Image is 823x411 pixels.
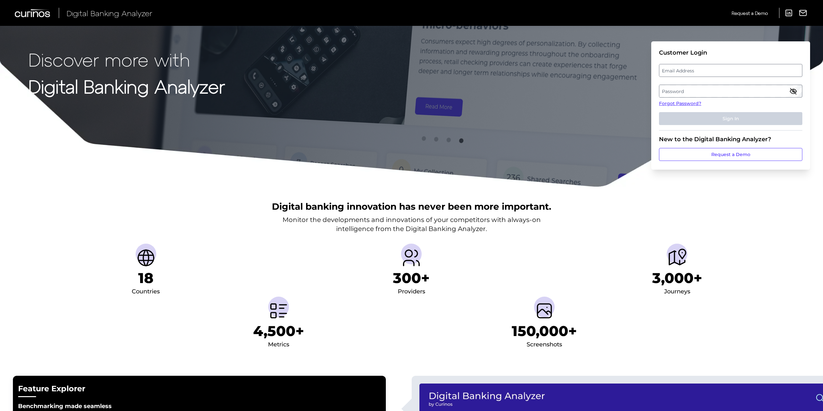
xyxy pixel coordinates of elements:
[136,248,156,268] img: Countries
[393,269,430,287] h1: 300+
[28,75,225,97] strong: Digital Banking Analyzer
[659,65,802,76] label: Email Address
[659,85,802,97] label: Password
[659,148,802,161] a: Request a Demo
[138,269,153,287] h1: 18
[652,269,702,287] h1: 3,000+
[659,49,802,56] div: Customer Login
[28,49,225,69] p: Discover more with
[401,248,422,268] img: Providers
[534,300,555,321] img: Screenshots
[132,287,160,297] div: Countries
[15,9,51,17] img: Curinos
[283,215,541,233] p: Monitor the developments and innovations of your competitors with always-on intelligence from the...
[512,322,577,340] h1: 150,000+
[527,340,562,350] div: Screenshots
[667,248,687,268] img: Journeys
[268,340,289,350] div: Metrics
[18,403,112,410] strong: Benchmarking made seamless
[67,8,152,18] span: Digital Banking Analyzer
[18,384,381,394] h2: Feature Explorer
[659,112,802,125] button: Sign In
[272,200,551,213] h2: Digital banking innovation has never been more important.
[732,10,768,16] span: Request a Demo
[659,100,802,107] a: Forgot Password?
[253,322,304,340] h1: 4,500+
[732,8,768,18] a: Request a Demo
[664,287,690,297] div: Journeys
[659,136,802,143] div: New to the Digital Banking Analyzer?
[398,287,425,297] div: Providers
[268,300,289,321] img: Metrics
